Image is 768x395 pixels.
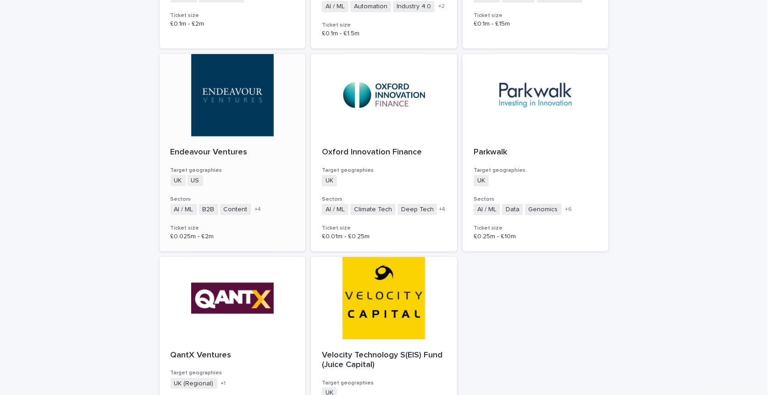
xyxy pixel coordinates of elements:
span: + 6 [565,207,572,212]
h3: Ticket size [322,22,446,29]
span: £0.01m - £0.25m [322,233,370,240]
h3: Sectors [322,196,446,203]
span: UK [322,175,337,187]
h3: Target geographies [171,369,295,377]
span: + 2 [438,4,445,9]
h3: Sectors [171,196,295,203]
span: £0.1m - £2m [171,21,204,27]
h3: Target geographies [474,167,598,174]
span: AI / ML [322,1,348,12]
span: AI / ML [322,204,348,215]
h3: Ticket size [474,12,598,19]
p: Endeavour Ventures [171,148,295,158]
span: Deep Tech [398,204,437,215]
span: Climate Tech [350,204,396,215]
p: Parkwalk [474,148,598,158]
h3: Ticket size [171,12,295,19]
h3: Ticket size [474,225,598,232]
span: + 4 [255,207,261,212]
p: Velocity Technology S(EIS) Fund (Juice Capital) [322,351,446,370]
h3: Ticket size [322,225,446,232]
span: UK (Regional) [171,378,217,390]
span: Industry 4.0 [393,1,435,12]
h3: Target geographies [322,167,446,174]
span: UK [474,175,489,187]
a: Oxford Innovation FinanceTarget geographiesUKSectorsAI / MLClimate TechDeep Tech+4Ticket size£0.0... [311,54,457,252]
h3: Target geographies [322,379,446,387]
h3: Ticket size [171,225,295,232]
span: £0.1m - £1.5m [322,30,359,37]
span: + 4 [439,207,445,212]
span: Genomics [525,204,562,215]
span: + 1 [221,381,226,386]
span: £0.025m - £2m [171,233,214,240]
h3: Sectors [474,196,598,203]
span: Content [220,204,251,215]
span: AI / ML [171,204,197,215]
p: Oxford Innovation Finance [322,148,446,158]
h3: Target geographies [171,167,295,174]
span: £0.25m - £10m [474,233,516,240]
a: ParkwalkTarget geographiesUKSectorsAI / MLDataGenomics+6Ticket size£0.25m - £10m [463,54,609,252]
span: B2B [199,204,218,215]
span: AI / ML [474,204,500,215]
span: UK [171,175,186,187]
span: £0.1m - £15m [474,21,510,27]
a: Endeavour VenturesTarget geographiesUKUSSectorsAI / MLB2BContent+4Ticket size£0.025m - £2m [160,54,306,252]
p: QantX Ventures [171,351,295,361]
span: Data [502,204,523,215]
span: US [188,175,203,187]
span: Automation [350,1,391,12]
